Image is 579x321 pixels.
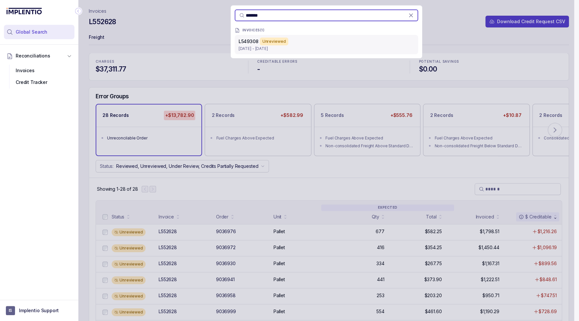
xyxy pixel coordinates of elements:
div: Credit Tracker [9,76,69,88]
span: User initials [6,306,15,315]
span: L549308 [239,39,258,44]
button: User initialsImplentio Support [6,306,72,315]
p: [DATE] - [DATE] [239,45,414,52]
div: Collapse Icon [74,7,82,15]
span: Global Search [16,29,47,35]
div: Reconciliations [4,63,74,90]
div: Unreviewed [260,38,289,45]
button: Reconciliations [4,49,74,63]
p: INVOICES ( 1 ) [243,28,265,32]
span: Reconciliations [16,53,50,59]
div: Invoices [9,65,69,76]
p: Implentio Support [19,307,59,314]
